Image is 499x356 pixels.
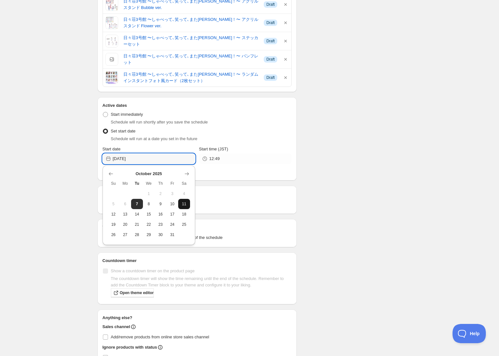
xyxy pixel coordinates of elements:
button: Tuesday October 21 2025 [131,219,143,230]
span: Tu [134,181,140,186]
span: 18 [181,212,187,217]
span: 13 [122,212,129,217]
span: 27 [122,232,129,237]
span: Draft [266,20,275,25]
iframe: Toggle Customer Support [453,324,486,343]
button: Monday October 6 2025 [119,199,131,209]
button: Saturday October 11 2025 [178,199,190,209]
th: Friday [166,178,178,189]
button: Wednesday October 22 2025 [143,219,155,230]
button: Saturday October 4 2025 [178,189,190,199]
span: 20 [122,222,129,227]
span: 19 [110,222,117,227]
span: Sa [181,181,187,186]
th: Monday [119,178,131,189]
span: Set start date [111,129,136,133]
h2: Ignore products with status [103,344,157,351]
p: The countdown timer will show the time remaining until the end of the schedule. Remember to add t... [111,275,292,288]
span: 11 [181,201,187,207]
button: Friday October 10 2025 [166,199,178,209]
button: Sunday October 5 2025 [108,199,120,209]
span: Draft [266,2,275,7]
span: 17 [169,212,176,217]
span: 23 [157,222,164,227]
button: Wednesday October 15 2025 [143,209,155,219]
h2: Sales channel [103,324,130,330]
a: 日々荘3号館 〜しゃべって､笑って､また[PERSON_NAME]！〜 パンフレット [123,53,259,66]
a: 日々荘3号館 〜しゃべって､笑って､また[PERSON_NAME]！〜 ランダムインスタントフォト風カード（2枚セット） [123,71,259,84]
h2: Tags [103,224,292,231]
span: 12 [110,212,117,217]
span: 31 [169,232,176,237]
span: Draft [266,38,275,44]
span: Draft [266,57,275,62]
span: 3 [169,191,176,196]
span: 7 [134,201,140,207]
button: Friday October 17 2025 [166,209,178,219]
th: Sunday [108,178,120,189]
button: Friday October 31 2025 [166,230,178,240]
span: 30 [157,232,164,237]
button: Monday October 20 2025 [119,219,131,230]
button: Monday October 27 2025 [119,230,131,240]
button: Friday October 24 2025 [166,219,178,230]
span: 1 [146,191,152,196]
span: 26 [110,232,117,237]
th: Tuesday [131,178,143,189]
th: Wednesday [143,178,155,189]
button: Saturday October 18 2025 [178,209,190,219]
span: Show a countdown timer on the product page [111,268,195,273]
span: Start immediately [111,112,143,117]
button: Thursday October 23 2025 [155,219,167,230]
button: Thursday October 30 2025 [155,230,167,240]
button: Saturday October 25 2025 [178,219,190,230]
span: Su [110,181,117,186]
button: Monday October 13 2025 [119,209,131,219]
h2: Anything else? [103,315,292,321]
span: Start date [103,147,121,151]
span: 2 [157,191,164,196]
button: Sunday October 26 2025 [108,230,120,240]
button: Sunday October 12 2025 [108,209,120,219]
span: 5 [110,201,117,207]
a: Open theme editor [111,288,154,297]
span: 10 [169,201,176,207]
h2: Repeating [103,191,292,197]
span: Draft [266,75,275,80]
span: Schedule will run at a date you set in the future [111,136,197,141]
span: We [146,181,152,186]
span: Th [157,181,164,186]
span: Add/remove products from online store sales channel [111,335,209,339]
h2: Active dates [103,102,292,109]
span: 24 [169,222,176,227]
button: Today Tuesday October 7 2025 [131,199,143,209]
button: Show previous month, September 2025 [106,169,115,178]
span: 14 [134,212,140,217]
h2: Countdown timer [103,258,292,264]
span: Open theme editor [120,290,154,295]
th: Thursday [155,178,167,189]
span: 8 [146,201,152,207]
button: Tuesday October 28 2025 [131,230,143,240]
th: Saturday [178,178,190,189]
button: Thursday October 2 2025 [155,189,167,199]
span: Start time (JST) [199,147,228,151]
span: 22 [146,222,152,227]
button: Tuesday October 14 2025 [131,209,143,219]
span: 4 [181,191,187,196]
button: Thursday October 9 2025 [155,199,167,209]
span: 25 [181,222,187,227]
span: 16 [157,212,164,217]
a: 日々荘3号館 〜しゃべって､笑って､また[PERSON_NAME]！〜 ステッカーセット [123,35,259,47]
span: 28 [134,232,140,237]
span: Mo [122,181,129,186]
span: 29 [146,232,152,237]
a: 日々荘3号館 〜しゃべって､笑って､また[PERSON_NAME]！〜 アクリルスタンド Flower ver. [123,16,259,29]
button: Show next month, November 2025 [182,169,191,178]
button: Wednesday October 29 2025 [143,230,155,240]
span: 9 [157,201,164,207]
button: Sunday October 19 2025 [108,219,120,230]
span: Fr [169,181,176,186]
span: 21 [134,222,140,227]
button: Wednesday October 8 2025 [143,199,155,209]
